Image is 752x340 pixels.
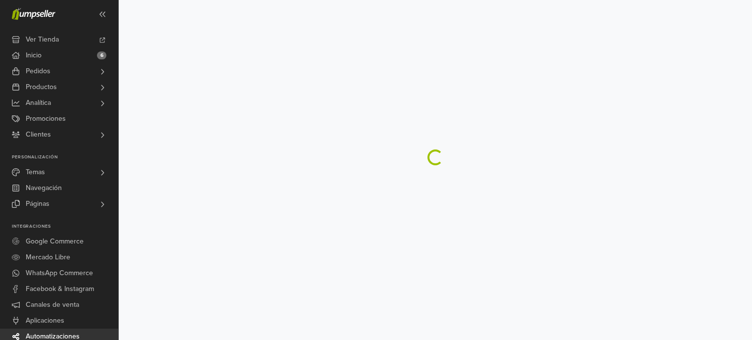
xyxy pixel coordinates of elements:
[26,265,93,281] span: WhatsApp Commerce
[26,32,59,48] span: Ver Tienda
[26,297,79,313] span: Canales de venta
[12,154,118,160] p: Personalización
[26,111,66,127] span: Promociones
[26,79,57,95] span: Productos
[26,127,51,143] span: Clientes
[26,180,62,196] span: Navegación
[26,234,84,249] span: Google Commerce
[26,63,50,79] span: Pedidos
[12,224,118,230] p: Integraciones
[26,196,49,212] span: Páginas
[26,48,42,63] span: Inicio
[26,95,51,111] span: Analítica
[26,249,70,265] span: Mercado Libre
[26,281,94,297] span: Facebook & Instagram
[97,51,106,59] span: 6
[26,313,64,329] span: Aplicaciones
[26,164,45,180] span: Temas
